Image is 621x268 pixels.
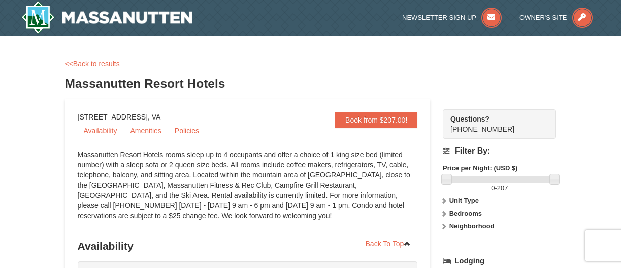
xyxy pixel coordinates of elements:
a: Owner's Site [519,14,593,21]
span: Owner's Site [519,14,567,21]
a: Policies [169,123,205,138]
img: Massanutten Resort Logo [21,1,193,34]
a: Newsletter Sign Up [402,14,502,21]
strong: Unit Type [449,197,479,204]
strong: Questions? [450,115,489,123]
span: 0 [491,184,495,192]
a: Amenities [124,123,167,138]
strong: Bedrooms [449,210,482,217]
a: <<Back to results [65,59,120,68]
h3: Massanutten Resort Hotels [65,74,557,94]
h4: Filter By: [443,146,556,156]
a: Book from $207.00! [335,112,417,128]
h3: Availability [78,236,418,256]
span: [PHONE_NUMBER] [450,114,538,133]
div: Massanutten Resort Hotels rooms sleep up to 4 occupants and offer a choice of 1 king size bed (li... [78,150,418,231]
a: Back To Top [359,236,418,251]
strong: Neighborhood [449,222,495,230]
span: Newsletter Sign Up [402,14,476,21]
a: Massanutten Resort [21,1,193,34]
strong: Price per Night: (USD $) [443,164,517,172]
label: - [443,183,556,193]
a: Availability [78,123,123,138]
span: 207 [497,184,508,192]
